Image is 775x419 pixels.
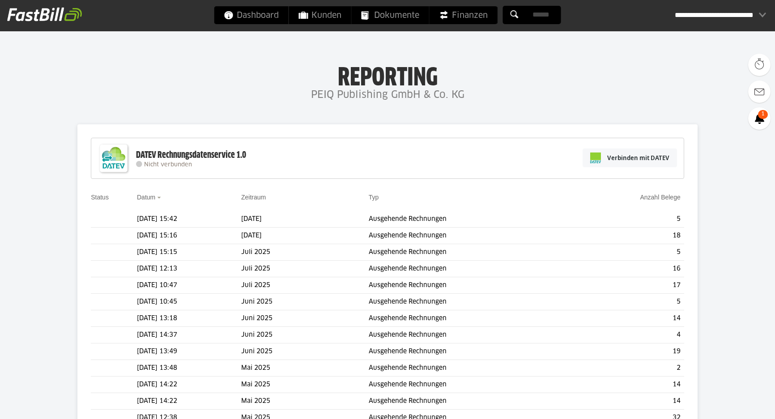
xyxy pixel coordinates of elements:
td: [DATE] 10:47 [137,277,241,294]
iframe: Öffnet ein Widget, in dem Sie weitere Informationen finden [706,392,766,415]
td: 14 [570,377,684,393]
td: Ausgehende Rechnungen [369,310,570,327]
span: Kunden [299,6,341,24]
a: Dokumente [352,6,429,24]
td: Ausgehende Rechnungen [369,343,570,360]
td: [DATE] 15:16 [137,228,241,244]
td: [DATE] 10:45 [137,294,241,310]
span: Dokumente [362,6,419,24]
td: [DATE] 12:13 [137,261,241,277]
span: 1 [758,110,768,119]
div: DATEV Rechnungsdatenservice 1.0 [136,149,246,161]
td: 2 [570,360,684,377]
td: 5 [570,294,684,310]
td: Mai 2025 [241,393,369,410]
span: Nicht verbunden [144,162,192,168]
a: Status [91,194,109,201]
td: Juni 2025 [241,310,369,327]
img: sort_desc.gif [157,197,163,199]
img: DATEV-Datenservice Logo [96,140,132,176]
a: Zeitraum [241,194,266,201]
td: Ausgehende Rechnungen [369,360,570,377]
a: Kunden [289,6,351,24]
td: Juni 2025 [241,294,369,310]
td: Ausgehende Rechnungen [369,211,570,228]
img: fastbill_logo_white.png [7,7,82,21]
a: 1 [748,107,771,130]
a: Verbinden mit DATEV [583,148,677,167]
td: Juli 2025 [241,244,369,261]
td: [DATE] [241,228,369,244]
td: Juni 2025 [241,343,369,360]
td: [DATE] 13:18 [137,310,241,327]
td: 14 [570,310,684,327]
a: Finanzen [430,6,498,24]
td: Ausgehende Rechnungen [369,244,570,261]
td: Ausgehende Rechnungen [369,377,570,393]
td: [DATE] 13:48 [137,360,241,377]
td: Juni 2025 [241,327,369,343]
a: Datum [137,194,155,201]
a: Anzahl Belege [640,194,680,201]
td: [DATE] 14:22 [137,393,241,410]
td: 5 [570,211,684,228]
span: Verbinden mit DATEV [607,153,669,162]
td: Ausgehende Rechnungen [369,327,570,343]
td: Juli 2025 [241,261,369,277]
td: Ausgehende Rechnungen [369,277,570,294]
td: [DATE] 14:22 [137,377,241,393]
img: pi-datev-logo-farbig-24.svg [590,152,601,163]
td: Ausgehende Rechnungen [369,294,570,310]
td: [DATE] 15:42 [137,211,241,228]
td: [DATE] [241,211,369,228]
td: Ausgehende Rechnungen [369,393,570,410]
td: 16 [570,261,684,277]
td: Ausgehende Rechnungen [369,228,570,244]
td: Mai 2025 [241,360,369,377]
td: [DATE] 15:15 [137,244,241,261]
span: Finanzen [439,6,488,24]
td: 18 [570,228,684,244]
td: 19 [570,343,684,360]
td: Juli 2025 [241,277,369,294]
td: [DATE] 14:37 [137,327,241,343]
td: 5 [570,244,684,261]
a: Dashboard [214,6,289,24]
td: Mai 2025 [241,377,369,393]
td: 14 [570,393,684,410]
td: Ausgehende Rechnungen [369,261,570,277]
span: Dashboard [224,6,279,24]
td: 4 [570,327,684,343]
h1: Reporting [89,63,686,86]
a: Typ [369,194,379,201]
td: [DATE] 13:49 [137,343,241,360]
td: 17 [570,277,684,294]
